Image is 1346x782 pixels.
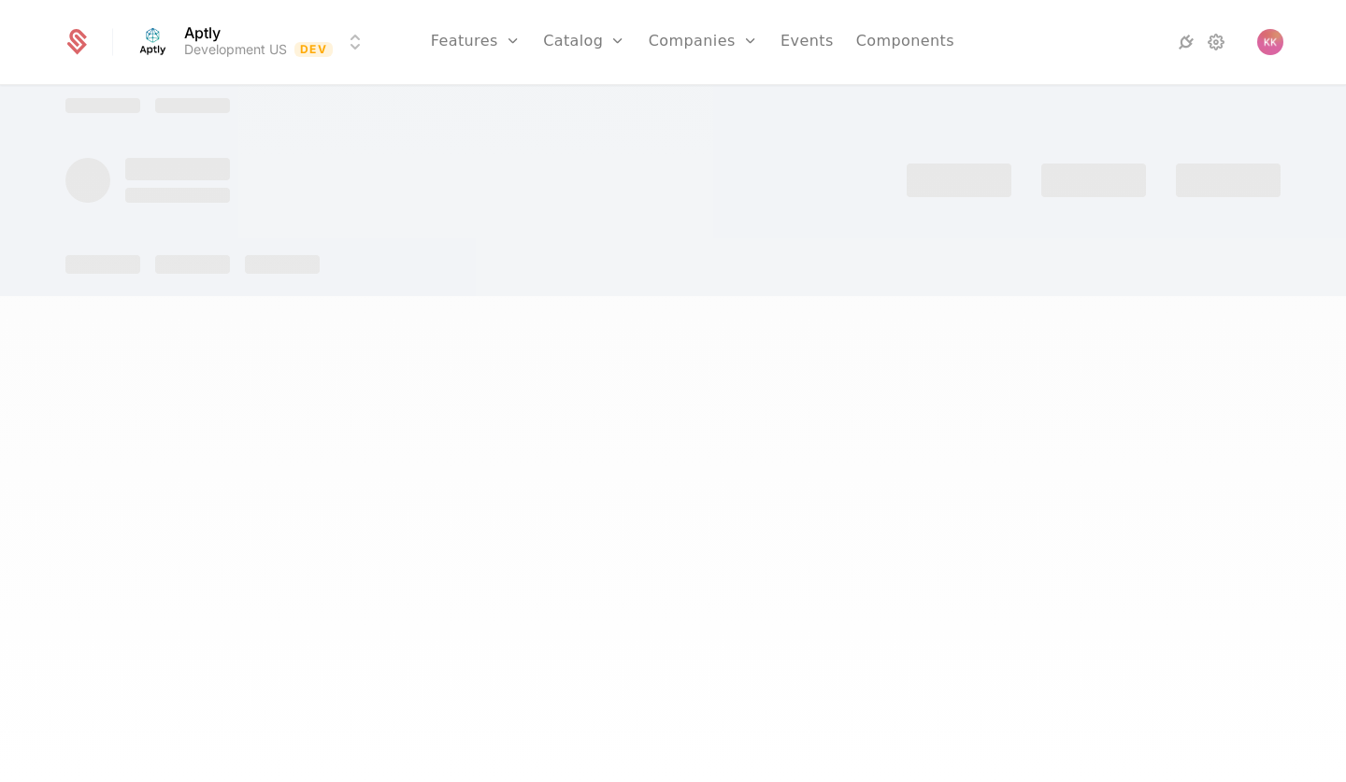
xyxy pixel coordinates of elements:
button: Open user button [1257,29,1283,55]
span: Aptly [184,25,221,40]
div: Development US [184,40,287,59]
a: Settings [1205,31,1227,53]
img: Kenneth Knoll [1257,29,1283,55]
a: Integrations [1175,31,1197,53]
img: Aptly [130,20,175,64]
span: Dev [294,42,333,57]
button: Select environment [136,21,366,63]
